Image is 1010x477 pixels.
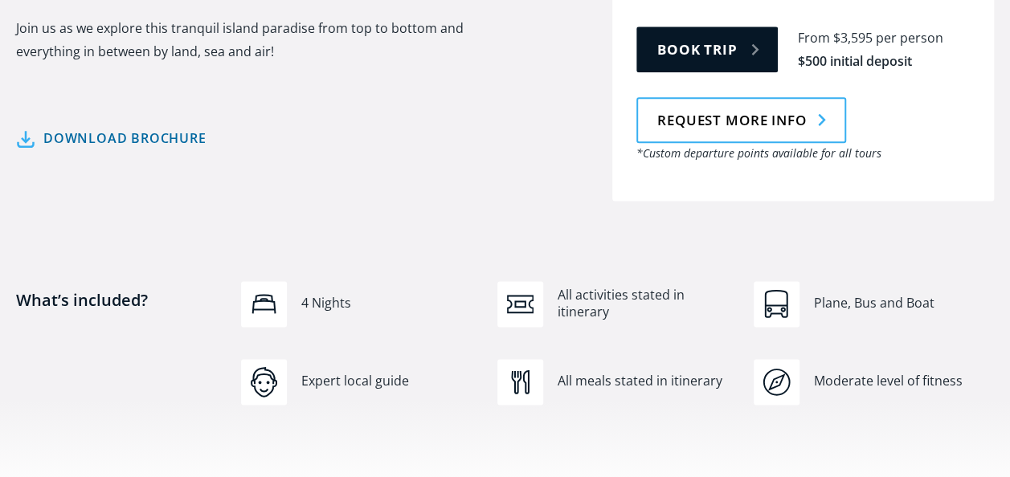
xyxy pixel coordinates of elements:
[798,29,830,47] div: From
[558,287,738,321] div: All activities stated in itinerary
[636,145,881,161] em: *Custom departure points available for all tours
[301,373,481,390] div: Expert local guide
[558,373,738,390] div: All meals stated in itinerary
[16,79,514,103] p: ‍
[798,52,827,71] div: $500
[16,289,225,373] h4: What’s included?
[830,52,912,71] div: initial deposit
[833,29,873,47] div: $3,595
[636,97,846,143] a: Request more info
[16,127,206,150] a: Download brochure
[876,29,943,47] div: per person
[814,295,994,312] div: Plane, Bus and Boat
[814,373,994,390] div: Moderate level of fitness
[301,295,481,312] div: 4 Nights
[16,17,514,63] p: Join us as we explore this tranquil island paradise from top to bottom and everything in between ...
[636,26,778,72] a: Book trip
